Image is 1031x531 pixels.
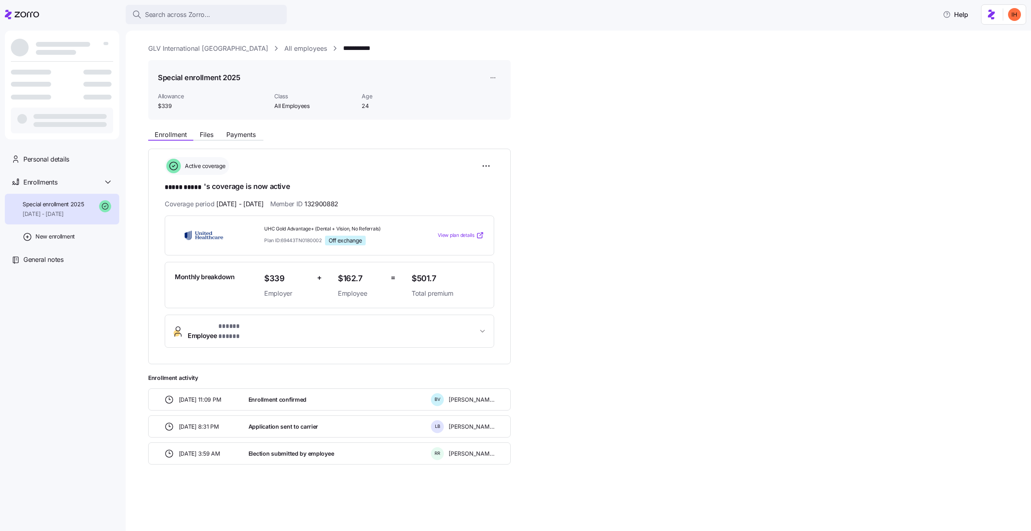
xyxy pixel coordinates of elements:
[248,396,306,404] span: Enrollment confirmed
[200,131,213,138] span: Files
[182,162,226,170] span: Active coverage
[148,374,511,382] span: Enrollment activity
[148,44,268,54] a: GLV International [GEOGRAPHIC_DATA]
[438,232,474,239] span: View plan details
[943,10,968,19] span: Help
[158,102,268,110] span: $339
[338,288,384,299] span: Employee
[179,423,219,431] span: [DATE] 8:31 PM
[23,255,64,265] span: General notes
[449,450,495,458] span: [PERSON_NAME]
[264,237,322,244] span: Plan ID: 69443TN0180002
[179,450,220,458] span: [DATE] 3:59 AM
[1008,8,1021,21] img: f3711480c2c985a33e19d88a07d4c111
[412,288,484,299] span: Total premium
[175,226,233,245] img: UnitedHealthcare
[435,397,441,402] span: B V
[23,200,84,208] span: Special enrollment 2025
[145,10,210,20] span: Search across Zorro...
[317,272,322,284] span: +
[216,199,264,209] span: [DATE] - [DATE]
[264,288,311,299] span: Employer
[362,102,443,110] span: 24
[264,272,311,285] span: $339
[270,199,338,209] span: Member ID
[155,131,187,138] span: Enrollment
[23,154,69,164] span: Personal details
[449,423,495,431] span: [PERSON_NAME]
[188,322,261,341] span: Employee
[438,231,484,239] a: View plan details
[449,396,495,404] span: [PERSON_NAME]
[274,92,355,100] span: Class
[165,199,264,209] span: Coverage period
[23,177,57,187] span: Enrollments
[362,92,443,100] span: Age
[126,5,287,24] button: Search across Zorro...
[158,73,240,83] h1: Special enrollment 2025
[274,102,355,110] span: All Employees
[248,423,318,431] span: Application sent to carrier
[329,237,362,244] span: Off exchange
[936,6,975,23] button: Help
[264,226,405,232] span: UHC Gold Advantage+ (Dental + Vision, No Referrals)
[248,450,334,458] span: Election submitted by employee
[35,232,75,241] span: New enrollment
[412,272,484,285] span: $501.7
[391,272,395,284] span: =
[435,424,440,429] span: L B
[284,44,327,54] a: All employees
[435,451,440,456] span: R R
[338,272,384,285] span: $162.7
[158,92,268,100] span: Allowance
[175,272,235,282] span: Monthly breakdown
[226,131,256,138] span: Payments
[23,210,84,218] span: [DATE] - [DATE]
[165,181,494,193] h1: 's coverage is now active
[179,396,222,404] span: [DATE] 11:09 PM
[304,199,338,209] span: 132900882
